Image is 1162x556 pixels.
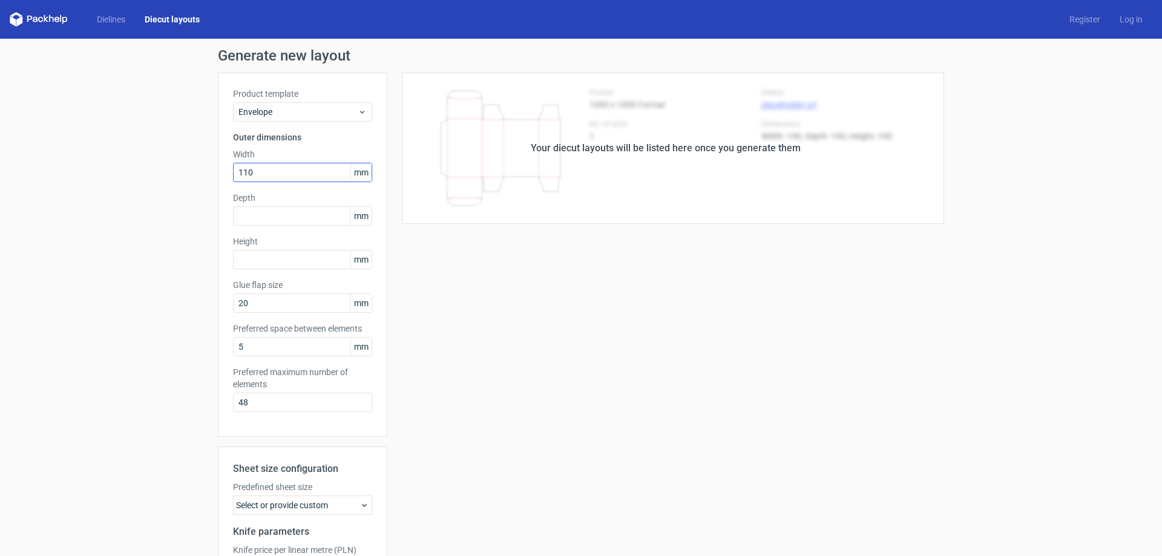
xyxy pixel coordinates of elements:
[350,250,372,269] span: mm
[233,322,372,335] label: Preferred space between elements
[531,141,801,155] div: Your diecut layouts will be listed here once you generate them
[233,525,372,539] h2: Knife parameters
[350,338,372,356] span: mm
[1060,13,1110,25] a: Register
[233,481,372,493] label: Predefined sheet size
[1110,13,1152,25] a: Log in
[135,13,209,25] a: Diecut layouts
[233,366,372,390] label: Preferred maximum number of elements
[233,192,372,204] label: Depth
[233,235,372,247] label: Height
[350,163,372,182] span: mm
[233,88,372,100] label: Product template
[233,495,372,515] div: Select or provide custom
[238,106,358,118] span: Envelope
[233,131,372,143] h3: Outer dimensions
[233,544,372,556] label: Knife price per linear metre (PLN)
[350,294,372,312] span: mm
[233,462,372,476] h2: Sheet size configuration
[87,13,135,25] a: Dielines
[350,207,372,225] span: mm
[218,48,944,63] h1: Generate new layout
[233,148,372,160] label: Width
[233,279,372,291] label: Glue flap size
